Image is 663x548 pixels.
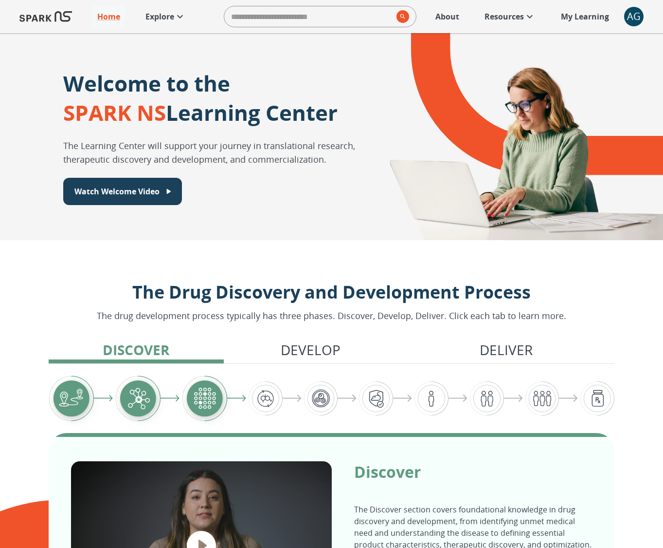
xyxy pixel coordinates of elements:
[561,11,609,22] p: My Learning
[448,395,467,402] img: arrow-right
[161,395,179,402] img: arrow-right
[556,6,614,27] a: My Learning
[145,11,174,22] p: Explore
[624,7,644,26] div: AG
[103,340,169,360] p: Discover
[63,69,338,127] p: Welcome to the Learning Center
[559,395,578,402] img: arrow-right
[92,6,125,27] a: Home
[504,395,523,402] img: arrow-right
[283,395,302,402] img: arrow-right
[435,11,459,22] p: About
[63,98,166,127] span: SPARK NS
[94,395,113,402] img: arrow-right
[19,5,72,28] img: Logo of SPARK at Stanford
[63,178,182,205] button: Watch Welcome Video
[49,376,614,421] div: Graphic showing the progression through the Discover, Develop, and Deliver pipeline, highlighting...
[281,340,340,360] p: Develop
[74,186,160,197] p: Watch Welcome Video
[624,7,644,26] button: account of current user
[354,461,592,482] p: Discover
[97,279,566,305] p: The Drug Discovery and Development Process
[338,395,357,402] img: arrow-right
[430,6,464,27] a: About
[484,11,524,22] p: Resources
[97,11,120,22] p: Home
[393,395,412,402] img: arrow-right
[393,6,409,27] button: search
[480,6,540,27] a: Resources
[227,395,246,402] img: arrow-right
[480,340,533,360] p: Deliver
[97,309,566,322] p: The drug development process typically has three phases. Discover, Develop, Deliver. Click each t...
[141,6,191,27] a: Explore
[63,139,363,166] p: The Learning Center will support your journey in translational research, therapeutic discovery an...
